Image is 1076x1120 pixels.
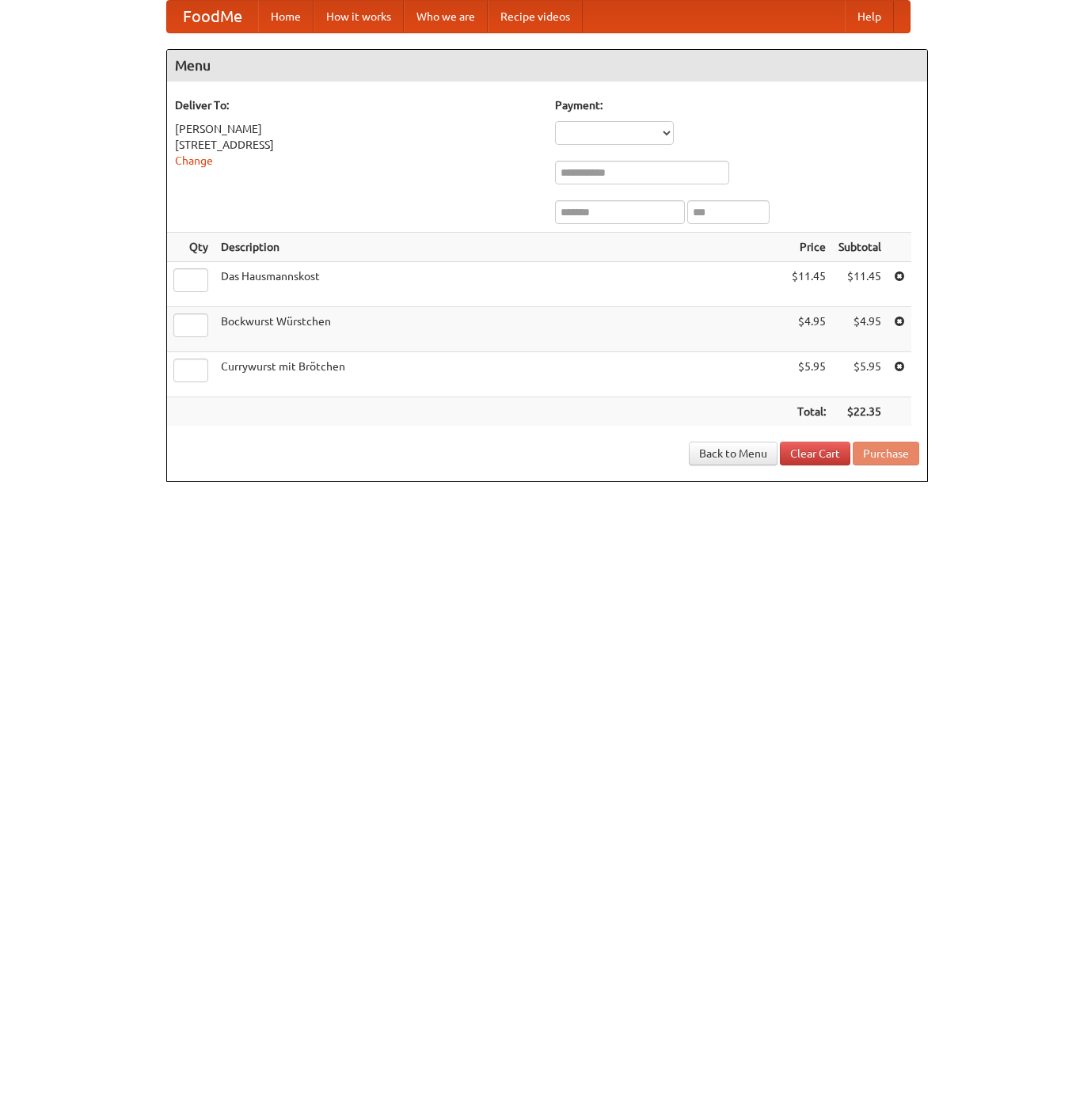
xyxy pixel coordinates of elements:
[258,1,314,32] a: Home
[555,97,919,113] h5: Payment:
[314,1,404,32] a: How it works
[488,1,583,32] a: Recipe videos
[832,307,888,352] td: $4.95
[215,233,785,262] th: Description
[845,1,894,32] a: Help
[175,154,213,167] a: Change
[785,233,832,262] th: Price
[780,442,850,465] a: Clear Cart
[215,262,785,307] td: Das Hausmannskost
[215,352,785,397] td: Currywurst mit Brötchen
[167,50,927,82] h4: Menu
[832,233,888,262] th: Subtotal
[175,137,539,153] div: [STREET_ADDRESS]
[785,307,832,352] td: $4.95
[832,262,888,307] td: $11.45
[785,352,832,397] td: $5.95
[215,307,785,352] td: Bockwurst Würstchen
[404,1,488,32] a: Who we are
[167,1,258,32] a: FoodMe
[853,442,919,465] button: Purchase
[167,233,215,262] th: Qty
[785,262,832,307] td: $11.45
[785,397,832,427] th: Total:
[832,352,888,397] td: $5.95
[689,442,778,465] a: Back to Menu
[175,121,539,137] div: [PERSON_NAME]
[175,97,539,113] h5: Deliver To:
[832,397,888,427] th: $22.35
